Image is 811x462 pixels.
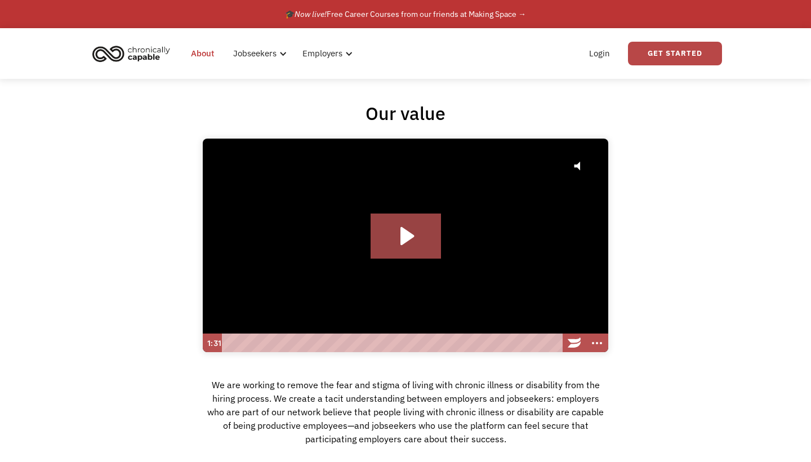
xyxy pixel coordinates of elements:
[586,334,608,353] button: Show more buttons
[233,47,277,60] div: Jobseekers
[226,35,290,72] div: Jobseekers
[89,41,179,66] a: home
[366,102,445,125] h1: Our value
[203,375,608,457] div: We are working to remove the fear and stigma of living with chronic illness or disability from th...
[184,35,221,72] a: About
[371,214,441,259] button: Play Video: Hire with Chronically Capable
[302,47,342,60] div: Employers
[582,35,617,72] a: Login
[565,150,597,182] button: Click for sound
[89,41,173,66] img: Chronically Capable logo
[228,334,558,353] div: Playbar
[628,42,722,65] a: Get Started
[296,35,356,72] div: Employers
[295,9,327,19] em: Now live!
[563,334,586,353] a: Wistia Logo -- Learn More
[285,7,526,21] div: 🎓 Free Career Courses from our friends at Making Space →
